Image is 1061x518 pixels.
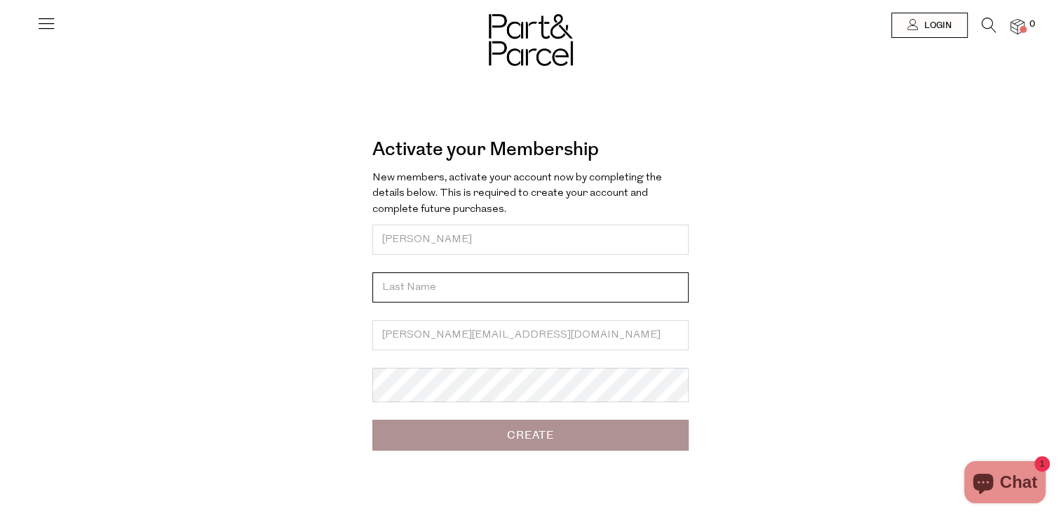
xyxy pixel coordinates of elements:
[1026,18,1039,31] span: 0
[372,171,689,218] p: New members, activate your account now by completing the details below. This is required to creat...
[372,272,689,303] input: Last Name
[921,20,952,32] span: Login
[372,225,689,255] input: First Name
[372,133,599,166] a: Activate your Membership
[1011,19,1025,34] a: 0
[372,420,689,451] input: Create
[489,14,573,66] img: Part&Parcel
[891,13,968,38] a: Login
[960,461,1050,507] inbox-online-store-chat: Shopify online store chat
[372,320,689,350] input: Email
